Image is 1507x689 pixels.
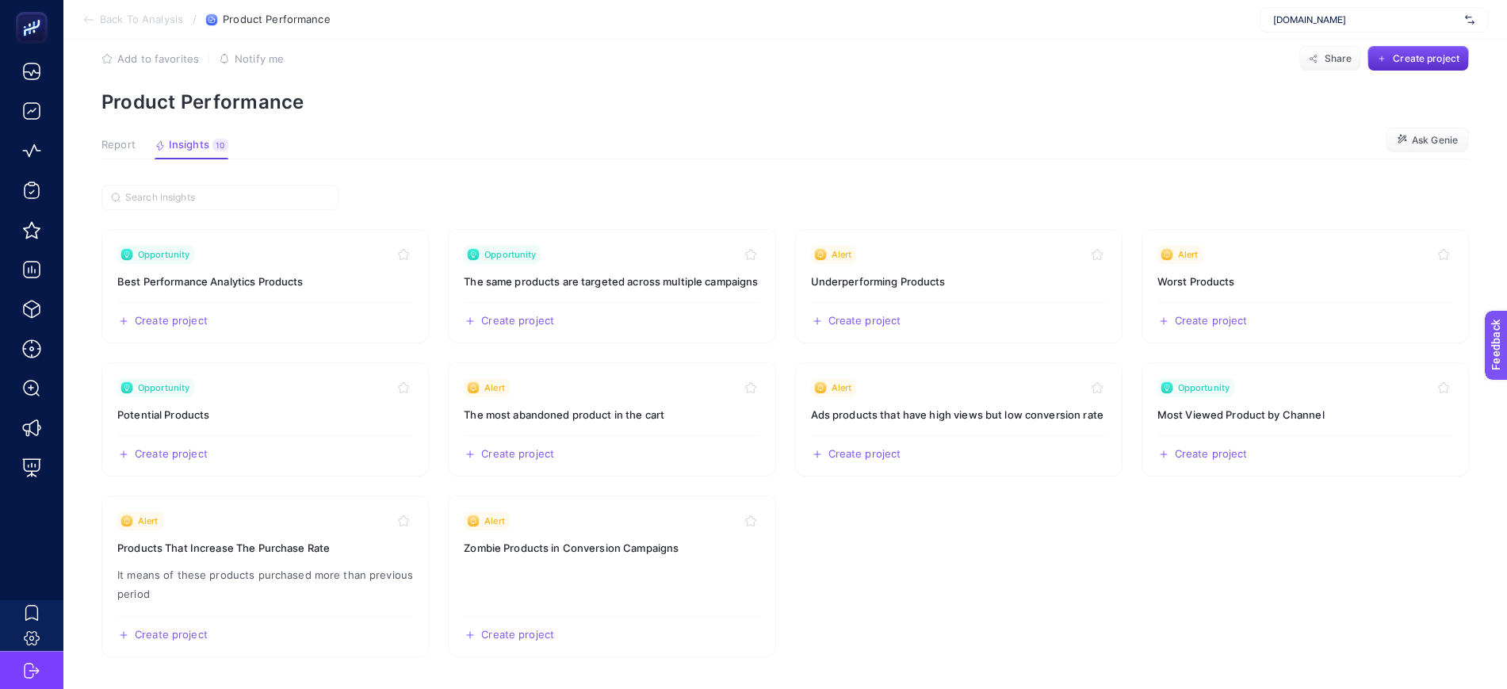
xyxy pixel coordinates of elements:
[219,52,284,65] button: Notify me
[1157,274,1453,289] h3: Insight title
[1273,13,1459,26] span: [DOMAIN_NAME]
[101,362,429,477] a: View insight titled
[117,274,413,289] h3: Insight title
[1088,245,1107,264] button: Toggle favorite
[101,52,199,65] button: Add to favorites
[1434,378,1453,397] button: Toggle favorite
[138,248,189,261] span: Opportunity
[464,629,554,641] button: Create a new project based on this insight
[223,13,330,26] span: Product Performance
[1178,381,1230,394] span: Opportunity
[484,515,505,527] span: Alert
[1299,46,1361,71] button: Share
[394,511,413,530] button: Toggle favorite
[795,362,1123,477] a: View insight titled
[135,629,208,641] span: Create project
[741,245,760,264] button: Toggle favorite
[138,381,189,394] span: Opportunity
[101,229,429,343] a: View insight titled
[101,496,429,657] a: View insight titled It means of these products purchased more than previous period
[1157,315,1248,327] button: Create a new project based on this insight
[117,52,199,65] span: Add to favorites
[117,565,413,603] p: Insight description
[464,540,759,556] h3: Insight title
[117,315,208,327] button: Create a new project based on this insight
[117,448,208,461] button: Create a new project based on this insight
[811,315,901,327] button: Create a new project based on this insight
[100,13,183,26] span: Back To Analysis
[1393,52,1459,65] span: Create project
[811,274,1107,289] h3: Insight title
[811,407,1107,423] h3: Insight title
[1434,245,1453,264] button: Toggle favorite
[1157,407,1453,423] h3: Insight title
[828,448,901,461] span: Create project
[795,229,1123,343] a: View insight titled
[448,362,775,477] a: View insight titled
[464,315,554,327] button: Create a new project based on this insight
[481,629,554,641] span: Create project
[394,378,413,397] button: Toggle favorite
[135,448,208,461] span: Create project
[832,381,852,394] span: Alert
[101,229,1469,657] section: Insight Packages
[1142,362,1469,477] a: View insight titled
[394,245,413,264] button: Toggle favorite
[1142,229,1469,343] a: View insight titled
[235,52,284,65] span: Notify me
[464,407,759,423] h3: Insight title
[481,315,554,327] span: Create project
[481,448,554,461] span: Create project
[1367,46,1469,71] button: Create project
[1175,448,1248,461] span: Create project
[1088,378,1107,397] button: Toggle favorite
[832,248,852,261] span: Alert
[193,13,197,25] span: /
[741,378,760,397] button: Toggle favorite
[828,315,901,327] span: Create project
[135,315,208,327] span: Create project
[101,139,136,151] span: Report
[117,629,208,641] button: Create a new project based on this insight
[1465,12,1474,28] img: svg%3e
[484,381,505,394] span: Alert
[448,496,775,657] a: View insight titled
[811,448,901,461] button: Create a new project based on this insight
[125,192,330,204] input: Search
[138,515,159,527] span: Alert
[117,407,413,423] h3: Insight title
[169,139,209,151] span: Insights
[1175,315,1248,327] span: Create project
[10,5,60,17] span: Feedback
[484,248,536,261] span: Opportunity
[212,139,228,151] div: 10
[1178,248,1199,261] span: Alert
[101,90,1469,113] p: Product Performance
[1386,128,1469,153] button: Ask Genie
[1412,134,1458,147] span: Ask Genie
[741,511,760,530] button: Toggle favorite
[1157,448,1248,461] button: Create a new project based on this insight
[1325,52,1352,65] span: Share
[117,540,413,556] h3: Insight title
[464,448,554,461] button: Create a new project based on this insight
[464,274,759,289] h3: Insight title
[448,229,775,343] a: View insight titled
